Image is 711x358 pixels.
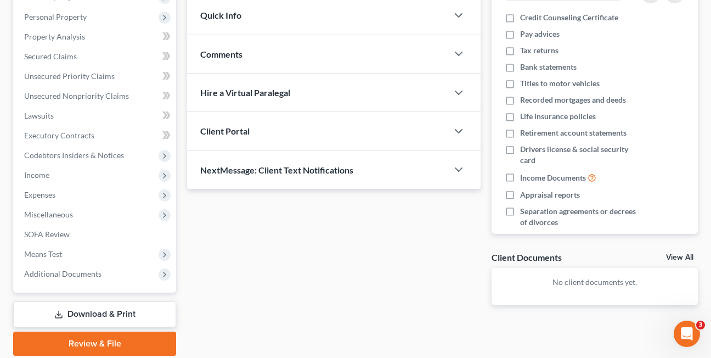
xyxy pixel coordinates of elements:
span: Retirement account statements [520,127,627,138]
span: Tax returns [520,45,558,56]
span: Miscellaneous [24,210,73,219]
a: Secured Claims [15,47,176,66]
span: Executory Contracts [24,131,94,140]
a: Review & File [13,332,176,356]
span: Means Test [24,249,62,259]
a: Lawsuits [15,106,176,126]
a: View All [666,254,693,261]
span: SOFA Review [24,230,70,239]
span: Personal Property [24,12,87,21]
span: Comments [200,49,242,59]
span: Additional Documents [24,269,101,278]
span: Quick Info [200,10,241,20]
span: Unsecured Priority Claims [24,71,115,81]
span: Credit Counseling Certificate [520,12,618,23]
p: No client documents yet. [500,277,689,288]
span: Income [24,170,49,180]
span: NextMessage: Client Text Notifications [200,165,353,175]
a: Property Analysis [15,27,176,47]
a: Unsecured Nonpriority Claims [15,86,176,106]
div: Client Documents [492,251,562,263]
span: Lawsuits [24,111,54,120]
span: Secured Claims [24,52,77,61]
a: Executory Contracts [15,126,176,146]
a: SOFA Review [15,225,176,244]
span: Recorded mortgages and deeds [520,94,626,105]
span: Property Analysis [24,32,85,41]
span: 3 [696,321,705,329]
span: Client Portal [200,126,250,136]
span: Hire a Virtual Paralegal [200,87,290,98]
span: Pay advices [520,29,560,40]
span: Drivers license & social security card [520,144,637,166]
span: Titles to motor vehicles [520,78,600,89]
iframe: Intercom live chat [674,321,700,347]
span: Separation agreements or decrees of divorces [520,206,637,228]
span: Expenses [24,190,55,199]
span: Unsecured Nonpriority Claims [24,91,129,100]
span: Life insurance policies [520,111,596,122]
span: Codebtors Insiders & Notices [24,150,124,160]
span: Income Documents [520,172,586,183]
span: Bank statements [520,61,577,72]
a: Unsecured Priority Claims [15,66,176,86]
a: Download & Print [13,301,176,327]
span: Appraisal reports [520,189,580,200]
